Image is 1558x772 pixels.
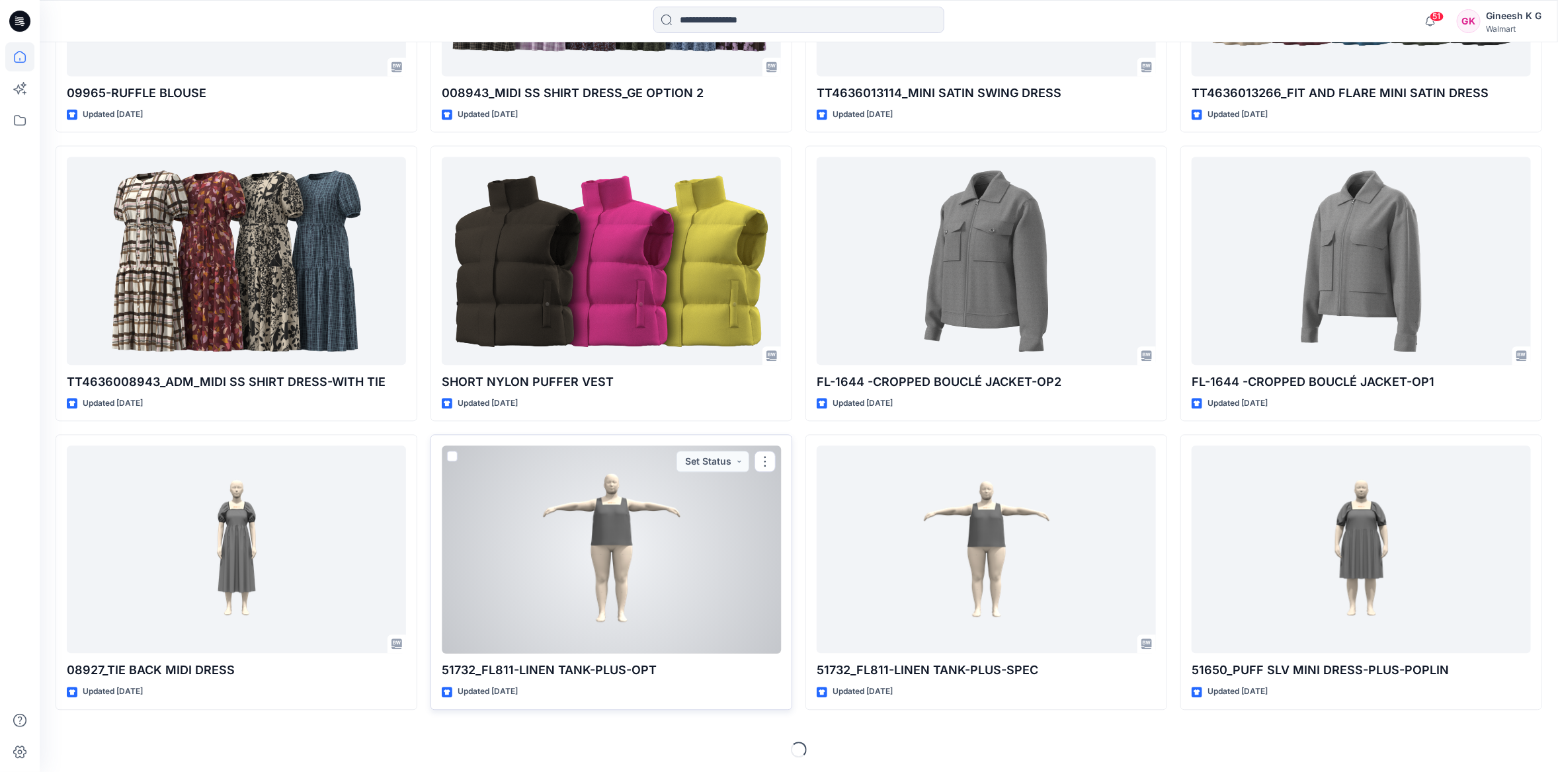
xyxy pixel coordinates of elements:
[458,397,518,410] p: Updated [DATE]
[83,685,143,699] p: Updated [DATE]
[1192,157,1531,364] a: FL-1644 -CROPPED BOUCLÉ JACKET-OP1
[1208,685,1268,699] p: Updated [DATE]
[442,84,781,102] p: 008943_MIDI SS SHIRT DRESS_GE OPTION 2
[817,445,1156,653] a: 51732_FL811-LINEN TANK-PLUS-SPEC
[1486,8,1541,24] div: Gineesh K G
[1192,661,1531,679] p: 51650_PUFF SLV MINI DRESS-PLUS-POPLIN
[67,157,406,364] a: TT4636008943_ADM_MIDI SS SHIRT DRESS-WITH TIE
[83,108,143,122] p: Updated [DATE]
[442,661,781,679] p: 51732_FL811-LINEN TANK-PLUS-OPT
[442,373,781,391] p: SHORT NYLON PUFFER VEST
[1192,445,1531,653] a: 51650_PUFF SLV MINI DRESS-PLUS-POPLIN
[1457,9,1481,33] div: GK
[817,661,1156,679] p: 51732_FL811-LINEN TANK-PLUS-SPEC
[1192,373,1531,391] p: FL-1644 -CROPPED BOUCLÉ JACKET-OP1
[1430,11,1444,22] span: 51
[1208,108,1268,122] p: Updated [DATE]
[1208,397,1268,410] p: Updated [DATE]
[1486,24,1541,34] div: Walmart
[458,108,518,122] p: Updated [DATE]
[67,445,406,653] a: 08927_TIE BACK MIDI DRESS
[442,445,781,653] a: 51732_FL811-LINEN TANK-PLUS-OPT
[67,84,406,102] p: 09965-RUFFLE BLOUSE
[83,397,143,410] p: Updated [DATE]
[817,373,1156,391] p: FL-1644 -CROPPED BOUCLÉ JACKET-OP2
[67,373,406,391] p: TT4636008943_ADM_MIDI SS SHIRT DRESS-WITH TIE
[817,157,1156,364] a: FL-1644 -CROPPED BOUCLÉ JACKET-OP2
[833,685,893,699] p: Updated [DATE]
[833,108,893,122] p: Updated [DATE]
[67,661,406,679] p: 08927_TIE BACK MIDI DRESS
[833,397,893,410] p: Updated [DATE]
[817,84,1156,102] p: TT4636013114_MINI SATIN SWING DRESS
[1192,84,1531,102] p: TT4636013266_FIT AND FLARE MINI SATIN DRESS
[458,685,518,699] p: Updated [DATE]
[442,157,781,364] a: SHORT NYLON PUFFER VEST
